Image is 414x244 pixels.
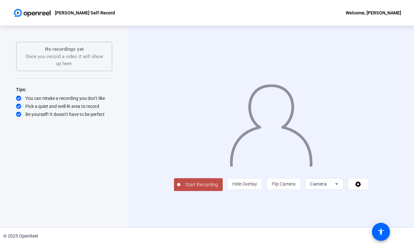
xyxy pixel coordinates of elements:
div: © 2025 OpenReel [3,233,38,240]
span: Camera [310,181,327,187]
img: OpenReel logo [13,6,52,19]
span: Start Recording [180,181,223,188]
div: Welcome, [PERSON_NAME] [346,9,401,17]
div: Tips: [16,86,112,93]
button: Flip Camera [267,178,301,190]
div: You can retake a recording you don’t like [16,95,112,101]
div: Pick a quiet and well-lit area to record [16,103,112,109]
button: Start Recording [174,178,223,191]
span: Hide Overlay [232,181,257,187]
mat-icon: accessibility [377,228,385,236]
span: Flip Camera [272,181,296,187]
img: overlay [229,79,313,167]
button: Hide Overlay [227,178,262,190]
div: Be yourself! It doesn’t have to be perfect [16,111,112,118]
p: No recordings yet [23,46,105,53]
div: Once you record a video it will show up here. [23,46,105,67]
p: [PERSON_NAME] Self-Record [55,9,115,17]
